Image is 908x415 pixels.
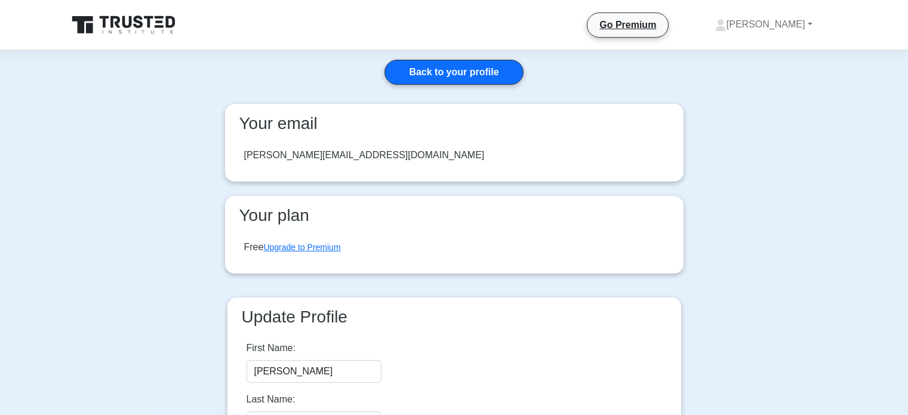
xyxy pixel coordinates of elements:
[244,240,341,254] div: Free
[235,113,674,134] h3: Your email
[592,17,663,32] a: Go Premium
[244,148,485,162] div: [PERSON_NAME][EMAIL_ADDRESS][DOMAIN_NAME]
[263,242,340,252] a: Upgrade to Premium
[384,60,523,85] a: Back to your profile
[686,13,841,36] a: [PERSON_NAME]
[235,205,674,226] h3: Your plan
[247,392,296,407] label: Last Name:
[237,307,672,327] h3: Update Profile
[247,341,296,355] label: First Name:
